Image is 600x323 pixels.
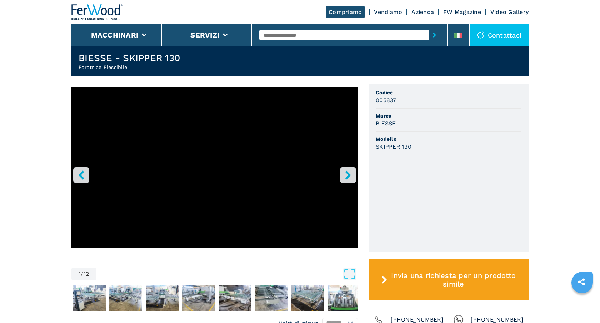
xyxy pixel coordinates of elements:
img: Ferwood [71,4,123,20]
a: Compriamo [326,6,365,18]
button: Open Fullscreen [98,268,356,280]
button: Macchinari [91,31,139,39]
img: cb8e2feb3c3ac0fa0edbc331f655b294 [109,285,142,311]
img: c52c2a0daad90a9f386030fbbea42533 [182,285,215,311]
h1: BIESSE - SKIPPER 130 [79,52,180,64]
button: Servizi [190,31,219,39]
a: Video Gallery [490,9,529,15]
img: 6266bf887e2c039c632749ac4fda1900 [146,285,179,311]
h3: BIESSE [376,119,396,128]
span: 12 [84,271,89,277]
a: Azienda [411,9,434,15]
button: Go to Slide 7 [254,284,289,313]
iframe: Foratrice flessibile in azione - BIESSE SKIPPER 130 - Ferwoodgroup - 005837 [71,87,358,248]
button: Invia una richiesta per un prodotto simile [369,259,529,300]
span: 1 [79,271,81,277]
img: 99f3a173389e7ce3d877b2e0d8a0e884 [73,285,106,311]
div: Contattaci [470,24,529,46]
button: Go to Slide 2 [71,284,107,313]
iframe: Chat [570,291,595,318]
button: Go to Slide 3 [108,284,144,313]
a: sharethis [572,273,590,291]
button: submit-button [429,27,440,43]
div: Go to Slide 1 [71,87,358,260]
a: FW Magazine [443,9,481,15]
img: 4237dd92a10bb6823b06f823d1f16127 [219,285,251,311]
button: Go to Slide 5 [181,284,216,313]
a: Vendiamo [374,9,402,15]
button: Go to Slide 8 [290,284,326,313]
span: / [81,271,83,277]
span: Modello [376,135,521,143]
button: left-button [73,167,89,183]
span: Invia una richiesta per un prodotto simile [390,271,517,288]
nav: Thumbnail Navigation [71,284,358,313]
img: cb10eee817354364d44a25d2ad2081db [328,285,361,311]
img: Contattaci [477,31,484,39]
h2: Foratrice Flessibile [79,64,180,71]
span: Codice [376,89,521,96]
button: Go to Slide 9 [326,284,362,313]
button: Go to Slide 6 [217,284,253,313]
h3: 005837 [376,96,396,104]
h3: SKIPPER 130 [376,143,411,151]
img: a24ba0137edf2629cdef74b16f928a37 [255,285,288,311]
button: Go to Slide 4 [144,284,180,313]
button: right-button [340,167,356,183]
img: 649413aa13b08f11580f7a3d1a810711 [291,285,324,311]
span: Marca [376,112,521,119]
